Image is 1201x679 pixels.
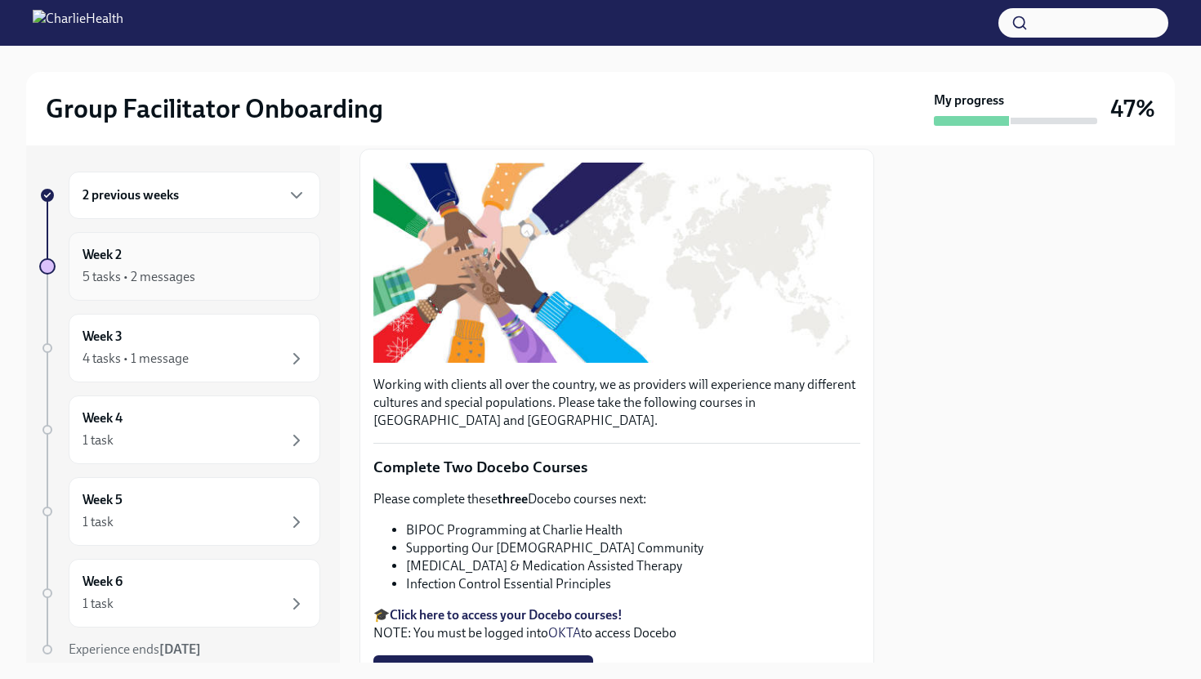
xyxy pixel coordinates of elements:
[548,625,581,641] a: OKTA
[934,92,1004,109] strong: My progress
[406,575,860,593] li: Infection Control Essential Principles
[33,10,123,36] img: CharlieHealth
[39,477,320,546] a: Week 51 task
[1110,94,1155,123] h3: 47%
[39,232,320,301] a: Week 25 tasks • 2 messages
[69,641,201,657] span: Experience ends
[390,607,623,623] a: Click here to access your Docebo courses!
[83,328,123,346] h6: Week 3
[406,557,860,575] li: [MEDICAL_DATA] & Medication Assisted Therapy
[83,491,123,509] h6: Week 5
[373,457,860,478] p: Complete Two Docebo Courses
[83,409,123,427] h6: Week 4
[83,350,189,368] div: 4 tasks • 1 message
[69,172,320,219] div: 2 previous weeks
[39,559,320,628] a: Week 61 task
[159,641,201,657] strong: [DATE]
[39,314,320,382] a: Week 34 tasks • 1 message
[406,521,860,539] li: BIPOC Programming at Charlie Health
[83,246,122,264] h6: Week 2
[83,595,114,613] div: 1 task
[498,491,528,507] strong: three
[83,431,114,449] div: 1 task
[39,395,320,464] a: Week 41 task
[373,606,860,642] p: 🎓 NOTE: You must be logged into to access Docebo
[83,573,123,591] h6: Week 6
[83,268,195,286] div: 5 tasks • 2 messages
[46,92,383,125] h2: Group Facilitator Onboarding
[83,186,179,204] h6: 2 previous weeks
[373,163,860,362] button: Zoom image
[373,490,860,508] p: Please complete these Docebo courses next:
[406,539,860,557] li: Supporting Our [DEMOGRAPHIC_DATA] Community
[373,376,860,430] p: Working with clients all over the country, we as providers will experience many different culture...
[83,513,114,531] div: 1 task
